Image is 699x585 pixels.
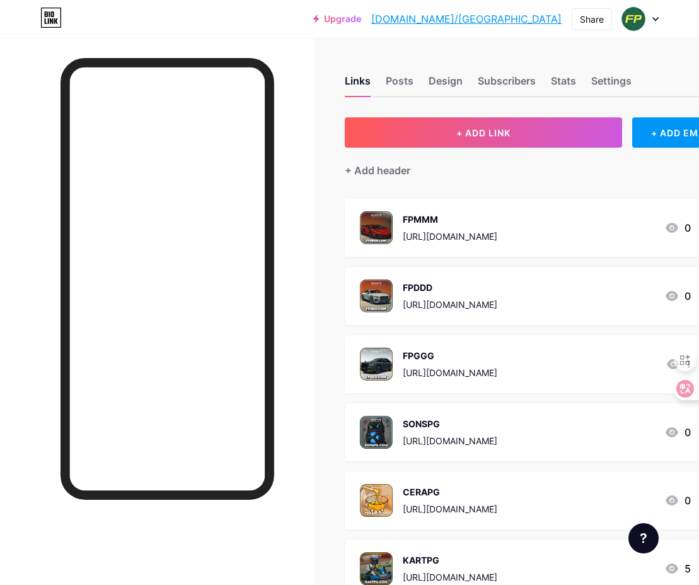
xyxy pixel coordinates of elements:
[403,502,497,516] div: [URL][DOMAIN_NAME]
[478,73,536,96] div: Subscribers
[345,163,410,178] div: + Add header
[664,288,691,304] div: 0
[360,484,393,517] img: CERAPG
[345,73,371,96] div: Links
[664,220,691,235] div: 0
[403,553,497,567] div: KARTPG
[360,552,393,585] img: KARTPG
[403,434,497,447] div: [URL][DOMAIN_NAME]
[403,213,497,226] div: FPMMM
[360,211,393,244] img: FPMMM
[403,417,497,430] div: SONSPG
[313,14,361,24] a: Upgrade
[403,230,497,243] div: [URL][DOMAIN_NAME]
[371,11,562,27] a: [DOMAIN_NAME]/[GEOGRAPHIC_DATA]
[360,348,393,381] img: FPGGG
[403,570,497,584] div: [URL][DOMAIN_NAME]
[456,127,511,138] span: + ADD LINK
[621,7,645,31] img: xin an
[664,493,691,508] div: 0
[403,281,497,294] div: FPDDD
[666,357,691,372] div: 1
[345,117,622,148] button: + ADD LINK
[664,561,691,576] div: 5
[429,73,463,96] div: Design
[403,298,497,311] div: [URL][DOMAIN_NAME]
[403,349,497,362] div: FPGGG
[664,425,691,440] div: 0
[580,13,604,26] div: Share
[360,416,393,449] img: SONSPG
[551,73,576,96] div: Stats
[403,485,497,499] div: CERAPG
[360,280,393,312] img: FPDDD
[591,73,632,96] div: Settings
[403,366,497,379] div: [URL][DOMAIN_NAME]
[386,73,413,96] div: Posts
